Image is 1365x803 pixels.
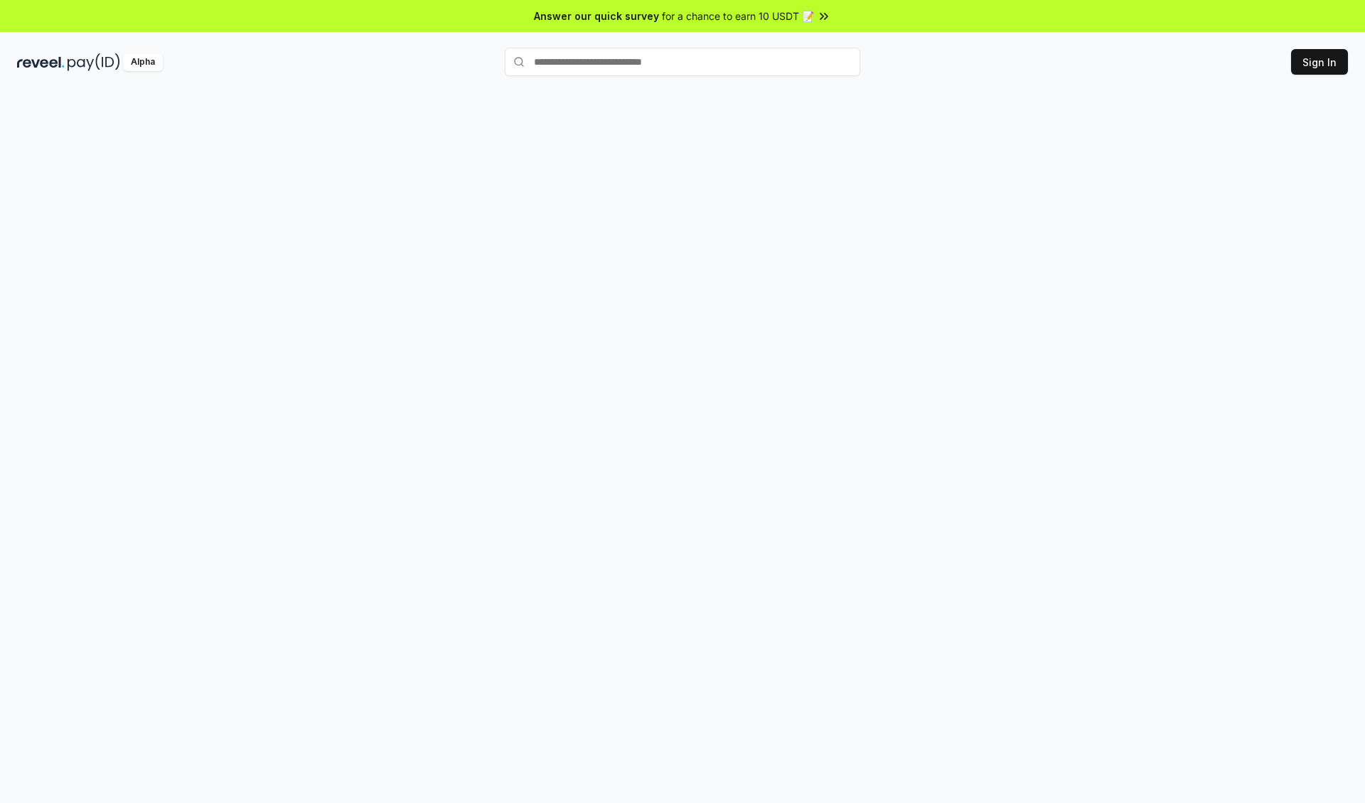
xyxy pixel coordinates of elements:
span: Answer our quick survey [534,9,659,23]
img: reveel_dark [17,53,65,71]
div: Alpha [123,53,163,71]
button: Sign In [1291,49,1348,75]
span: for a chance to earn 10 USDT 📝 [662,9,814,23]
img: pay_id [68,53,120,71]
